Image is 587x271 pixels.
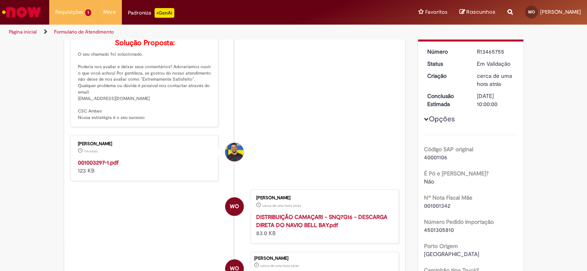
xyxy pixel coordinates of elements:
a: DISTRIBUIÇÃO CAMAÇARI - SNQ7G16 - DESCARGA DIRETA DO NAVIO BELL BAY.pdf [256,213,387,229]
span: WO [528,9,535,15]
b: É Pó e [PERSON_NAME]? [424,170,489,177]
time: 31/08/2025 15:48:44 [262,203,301,208]
span: Requisições [55,8,84,16]
a: Página inicial [9,29,37,35]
a: Formulário de Atendimento [54,29,114,35]
div: Padroniza [128,8,174,18]
span: Não [424,178,434,185]
div: 83.0 KB [256,213,391,237]
span: 4501305810 [424,226,454,233]
b: Solução Proposta: [115,38,175,48]
span: 7m atrás [84,149,98,154]
span: Favoritos [425,8,447,16]
b: Código SAP original [424,146,473,153]
div: André Junior [225,143,244,161]
dt: Status [421,60,471,68]
time: 31/08/2025 16:38:54 [84,149,98,154]
span: cerca de uma hora atrás [262,203,301,208]
div: Walter Oliveira [225,197,244,216]
div: 123 KB [78,158,212,175]
span: WO [230,197,239,216]
span: Rascunhos [466,8,495,16]
div: 31/08/2025 15:50:25 [477,72,514,88]
b: Número Pedido Importação [424,218,494,225]
div: [DATE] 10:00:00 [477,92,514,108]
div: [PERSON_NAME] [78,142,212,146]
span: cerca de uma hora atrás [477,72,512,88]
img: ServiceNow [1,4,42,20]
b: Porto Origem [424,242,458,250]
span: [PERSON_NAME] [540,8,581,15]
b: Nº Nota Fiscal Mãe [424,194,472,201]
span: 40001106 [424,154,447,161]
time: 31/08/2025 15:50:25 [477,72,512,88]
time: 31/08/2025 15:50:25 [260,263,299,268]
p: O seu chamado foi solucionado. Poderia nos avaliar e deixar seus comentários? Adoraríamos ouvir o... [78,39,212,121]
ul: Trilhas de página [6,25,385,40]
div: R13465755 [477,48,514,56]
dt: Número [421,48,471,56]
a: Rascunhos [460,8,495,16]
span: More [103,8,116,16]
span: [GEOGRAPHIC_DATA] [424,250,479,258]
dt: Conclusão Estimada [421,92,471,108]
span: 001001342 [424,202,450,209]
dt: Criação [421,72,471,80]
span: cerca de uma hora atrás [260,263,299,268]
a: 001003297-1.pdf [78,159,119,166]
span: 1 [85,9,91,16]
div: [PERSON_NAME] [256,196,391,200]
div: Em Validação [477,60,514,68]
p: +GenAi [155,8,174,18]
div: [PERSON_NAME] [254,256,395,261]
